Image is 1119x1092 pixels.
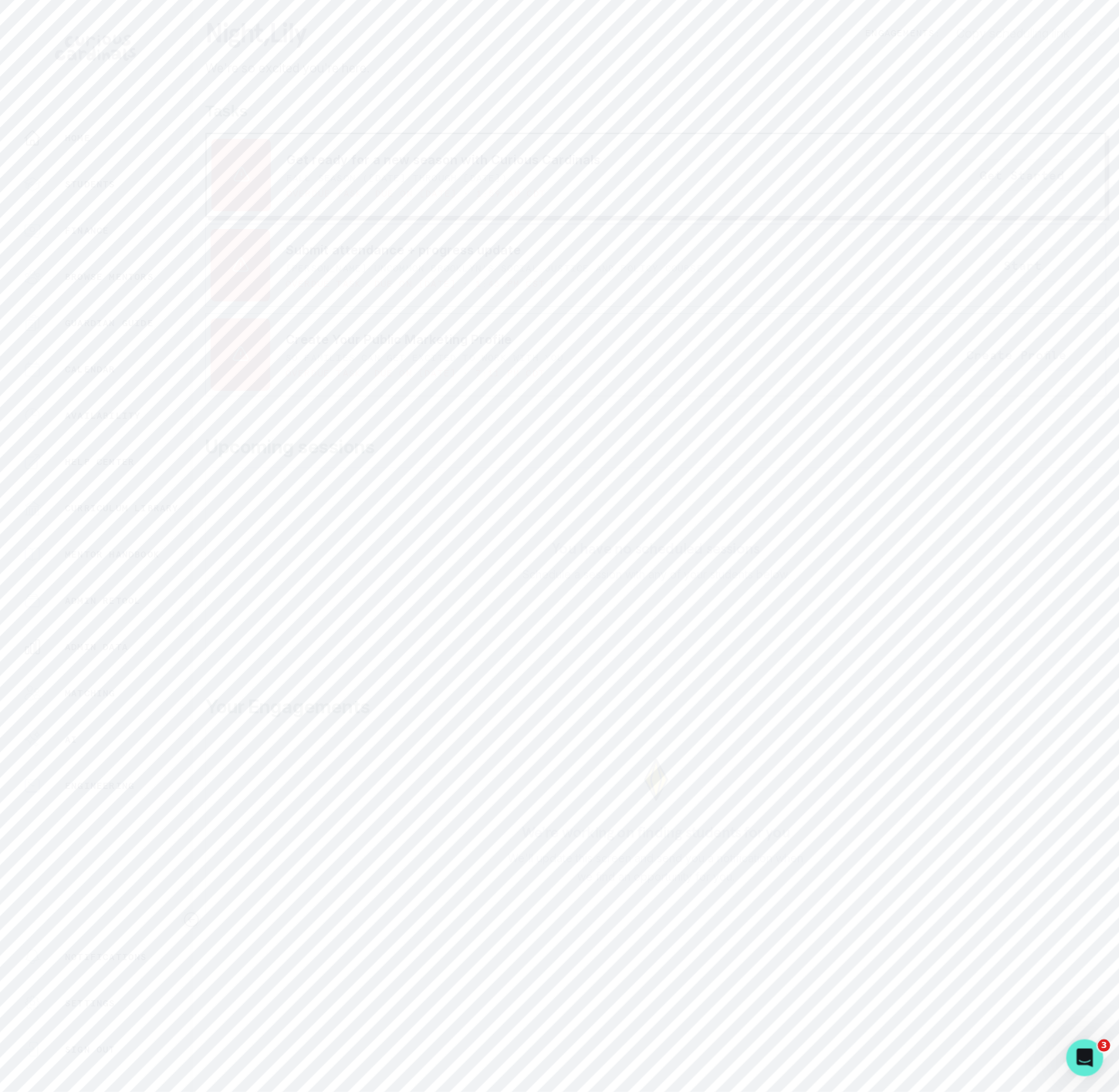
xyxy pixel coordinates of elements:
img: Curious Cardinals Logo [55,35,136,61]
p: Home [65,132,90,144]
p: Schedule a session with any of your students below. [522,565,789,584]
p: Overdue task: Due on [DATE] • 7:11 PM CDT [286,367,545,379]
p: Browse Mentors [65,271,154,283]
p: Your Engagements [205,693,1107,721]
p: Notifications [65,951,147,963]
iframe: Intercom live chat [1067,1040,1104,1077]
p: Finance [65,224,109,237]
button: Start [984,249,1061,281]
p: We're so excited you're here. [205,59,370,77]
p: Availability [65,410,140,422]
p: Overdue task: Due on [DATE] • 1:59 AM CDT [286,187,546,200]
p: Settings [65,997,116,1009]
p: Admin Retool [65,595,140,607]
p: Fall Season ([DATE] through [DATE]) [286,172,508,184]
button: Toggle sidebar [181,910,201,930]
p: Students [65,178,116,190]
p: AI [65,733,77,746]
p: Upcoming sessions [205,433,1107,461]
p: Engagements: [866,27,942,39]
button: Create Profile [947,339,1086,371]
h1: Tasks [205,102,1107,120]
p: Matching [65,687,116,699]
p: Sign Out [65,1043,116,1056]
p: Create Your Public Marketing Profile [286,330,512,349]
p: We're working on finding students for you [522,824,790,840]
p: Get ready for a new season with Curious Cardinals [286,150,600,169]
p: Curriculum Library [65,502,179,514]
p: Mentor Handbook [65,548,160,561]
p: SO FAMILIES CAN GET EXCITED TO WORK WITH YOU [286,352,564,364]
p: [PERSON_NAME] UNCOMMON Brooklyn's Social Justice and Policy Course [286,262,703,275]
p: Guardian Guide [65,317,154,329]
p: Calendar [65,363,116,376]
p: night , Lily [205,19,370,49]
button: Get Started [958,159,1085,191]
p: Overdue task: Due on [DATE] • 1:45 PM CST [286,278,545,290]
p: We'll update this screen and send you a notification when we find an opportunity for you. [508,849,804,886]
p: Engineering [65,780,134,792]
p: Help Center [65,456,134,468]
span: 3 [1098,1040,1111,1052]
p: You have no scheduled sessions [552,541,759,556]
p: Admin Data [65,641,128,653]
p: Submit attendance + progress update [286,241,521,259]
